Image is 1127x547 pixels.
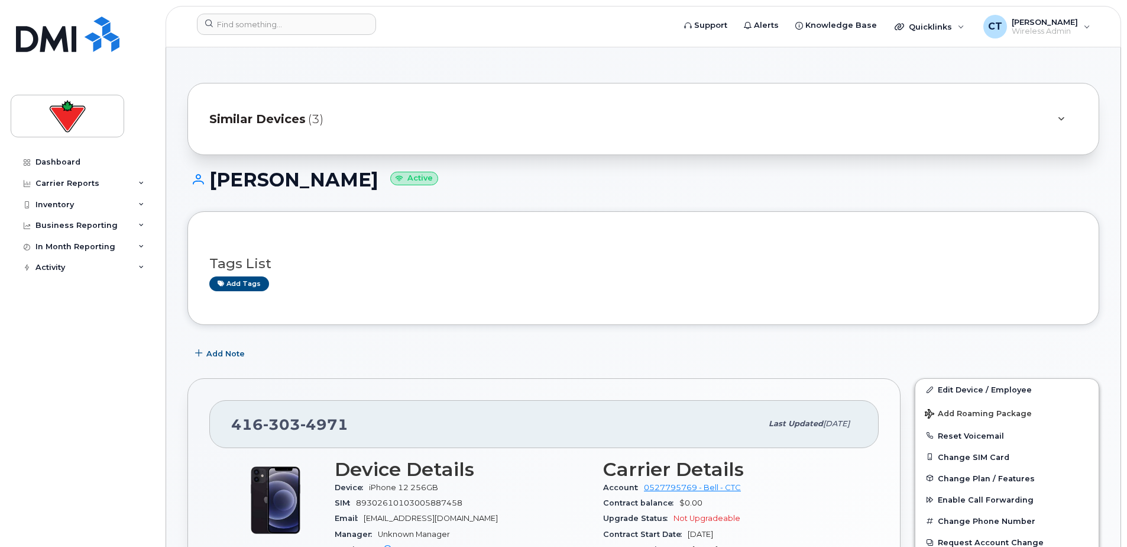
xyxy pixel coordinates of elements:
[300,416,348,433] span: 4971
[925,409,1032,420] span: Add Roaming Package
[938,495,1034,504] span: Enable Call Forwarding
[308,111,323,128] span: (3)
[915,510,1099,532] button: Change Phone Number
[369,483,438,492] span: iPhone 12 256GB
[769,419,823,428] span: Last updated
[688,530,713,539] span: [DATE]
[603,483,644,492] span: Account
[679,498,702,507] span: $0.00
[364,514,498,523] span: [EMAIL_ADDRESS][DOMAIN_NAME]
[209,276,269,291] a: Add tags
[335,459,589,480] h3: Device Details
[187,343,255,364] button: Add Note
[335,498,356,507] span: SIM
[356,498,462,507] span: 89302610103005887458
[915,379,1099,400] a: Edit Device / Employee
[263,416,300,433] span: 303
[187,169,1099,190] h1: [PERSON_NAME]
[240,465,311,536] img: iPhone_12.jpg
[915,446,1099,468] button: Change SIM Card
[938,474,1035,482] span: Change Plan / Features
[603,530,688,539] span: Contract Start Date
[209,111,306,128] span: Similar Devices
[335,483,369,492] span: Device
[915,425,1099,446] button: Reset Voicemail
[915,468,1099,489] button: Change Plan / Features
[673,514,740,523] span: Not Upgradeable
[644,483,741,492] a: 0527795769 - Bell - CTC
[209,256,1077,271] h3: Tags List
[390,172,438,185] small: Active
[231,416,348,433] span: 416
[915,489,1099,510] button: Enable Call Forwarding
[603,514,673,523] span: Upgrade Status
[603,498,679,507] span: Contract balance
[823,419,850,428] span: [DATE]
[335,530,378,539] span: Manager
[335,514,364,523] span: Email
[378,530,450,539] span: Unknown Manager
[206,348,245,359] span: Add Note
[915,401,1099,425] button: Add Roaming Package
[603,459,857,480] h3: Carrier Details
